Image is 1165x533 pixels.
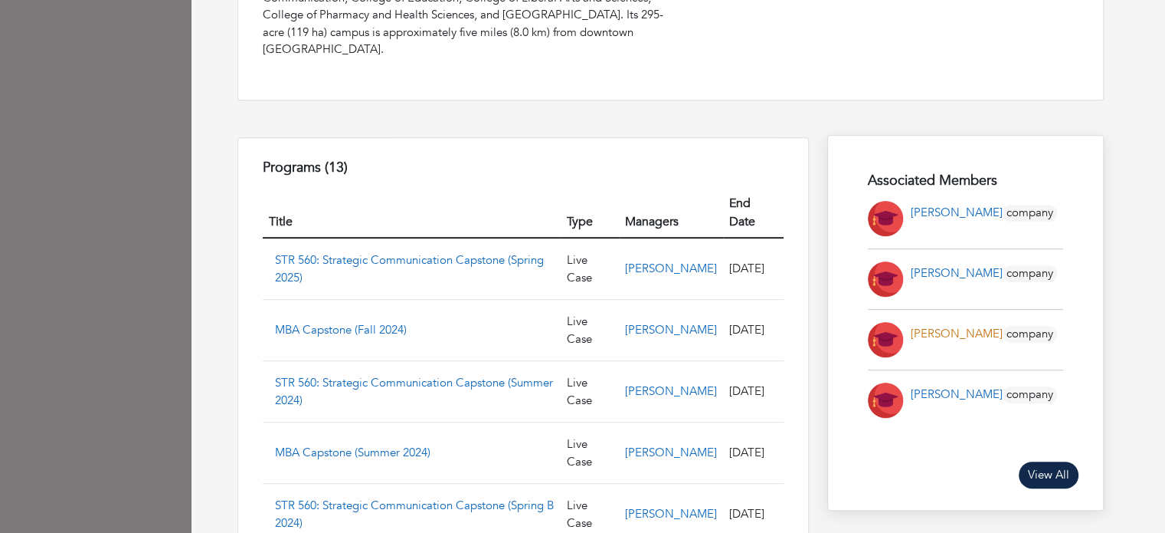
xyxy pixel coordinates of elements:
[911,265,1003,281] a: [PERSON_NAME]
[723,188,784,238] th: End Date
[625,445,717,460] a: [PERSON_NAME]
[723,238,784,300] td: [DATE]
[868,201,903,236] img: Student-Icon-6b6867cbad302adf8029cb3ecf392088beec6a544309a027beb5b4b4576828a8.png
[868,262,903,297] img: Student-Icon-6b6867cbad302adf8029cb3ecf392088beec6a544309a027beb5b4b4576828a8.png
[263,188,561,238] th: Title
[911,326,1003,341] a: [PERSON_NAME]
[625,506,717,521] a: [PERSON_NAME]
[868,173,1063,189] h4: Associated Members
[1019,462,1078,489] a: View All
[625,261,717,276] a: [PERSON_NAME]
[1003,326,1057,343] span: company
[561,361,619,423] td: Live Case
[275,252,544,285] a: STR 560: Strategic Communication Capstone (Spring 2025)
[561,423,619,484] td: Live Case
[275,498,554,531] a: STR 560: Strategic Communication Capstone (Spring B 2024)
[868,322,903,357] img: Student-Icon-6b6867cbad302adf8029cb3ecf392088beec6a544309a027beb5b4b4576828a8.png
[723,423,784,484] td: [DATE]
[625,322,717,337] a: [PERSON_NAME]
[911,387,1003,402] a: [PERSON_NAME]
[1003,387,1057,403] span: company
[723,361,784,423] td: [DATE]
[1003,265,1057,282] span: company
[561,188,619,238] th: Type
[868,383,903,418] img: Student-Icon-6b6867cbad302adf8029cb3ecf392088beec6a544309a027beb5b4b4576828a8.png
[911,205,1003,220] a: [PERSON_NAME]
[263,160,784,176] h4: Programs (13)
[1003,205,1057,222] span: company
[723,300,784,361] td: [DATE]
[561,238,619,300] td: Live Case
[619,188,723,238] th: Managers
[561,300,619,361] td: Live Case
[275,445,430,460] a: MBA Capstone (Summer 2024)
[275,375,553,408] a: STR 560: Strategic Communication Capstone (Summer 2024)
[275,322,407,337] a: MBA Capstone (Fall 2024)
[625,383,717,399] a: [PERSON_NAME]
